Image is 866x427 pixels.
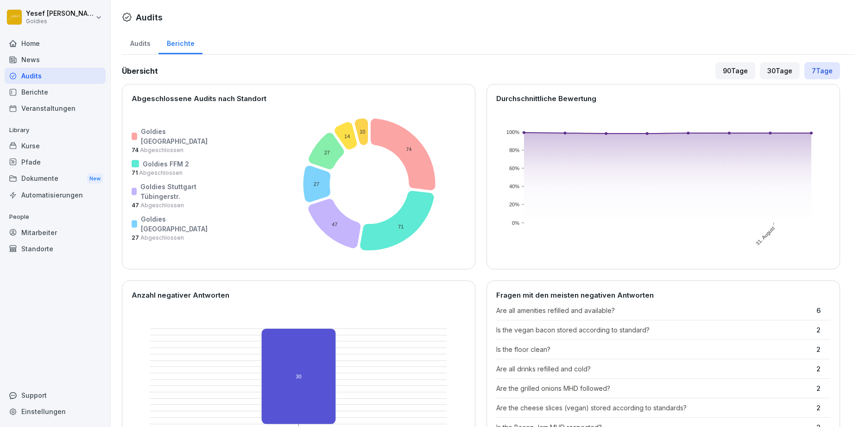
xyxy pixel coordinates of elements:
p: Yesef [PERSON_NAME] [26,10,94,18]
span: Abgeschlossen [139,202,184,209]
text: 80% [509,147,519,153]
p: 2 [816,364,830,374]
a: Automatisierungen [5,187,106,203]
p: Goldies [GEOGRAPHIC_DATA] [141,127,209,146]
a: Kurse [5,138,106,154]
div: New [87,173,103,184]
a: Veranstaltungen [5,100,106,116]
text: 60% [509,166,519,171]
h2: Übersicht [122,65,158,76]
p: Library [5,123,106,138]
text: 40% [509,184,519,189]
div: Support [5,387,106,403]
p: Are the cheese slices (vegan) stored according to standards? [496,403,812,413]
p: Are the grilled onions MHD followed? [496,383,812,393]
div: Dokumente [5,170,106,187]
a: Home [5,35,106,51]
a: Berichte [5,84,106,100]
h1: Audits [136,11,163,24]
a: Audits [5,68,106,84]
p: Abgeschlossene Audits nach Standort [132,94,466,104]
p: 27 [132,234,209,242]
p: Goldies [26,18,94,25]
p: Fragen mit den meisten negativen Antworten [496,290,830,301]
text: 100% [506,129,519,135]
div: 30 Tage [760,62,800,79]
span: Abgeschlossen [139,147,183,153]
text: 0% [512,220,519,226]
p: People [5,210,106,224]
a: Mitarbeiter [5,224,106,241]
span: Abgeschlossen [138,169,183,176]
p: Is the vegan bacon stored according to standard? [496,325,812,335]
p: 2 [816,383,830,393]
p: 47 [132,201,209,210]
a: Audits [122,31,158,54]
p: 71 [132,169,209,177]
p: Are all drinks refilled and cold? [496,364,812,374]
a: DokumenteNew [5,170,106,187]
p: Is the floor clean? [496,344,812,354]
p: Are all amenities refilled and available? [496,306,812,315]
p: 2 [816,325,830,335]
p: Goldies FFM 2 [143,159,189,169]
p: Goldies Stuttgart Tübingerstr. [140,182,209,201]
p: 6 [816,306,830,315]
p: Anzahl negativer Antworten [132,290,466,301]
p: 74 [132,146,209,154]
a: Standorte [5,241,106,257]
a: News [5,51,106,68]
p: Durchschnittliche Bewertung [496,94,830,104]
div: 90 Tage [715,62,755,79]
a: Pfade [5,154,106,170]
span: Abgeschlossen [139,234,184,241]
a: Einstellungen [5,403,106,420]
p: 2 [816,403,830,413]
p: Goldies [GEOGRAPHIC_DATA] [141,214,209,234]
text: 31. August [755,225,776,246]
div: 7 Tage [804,62,840,79]
p: 2 [816,344,830,354]
a: Berichte [158,31,202,54]
text: 20% [509,202,519,207]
